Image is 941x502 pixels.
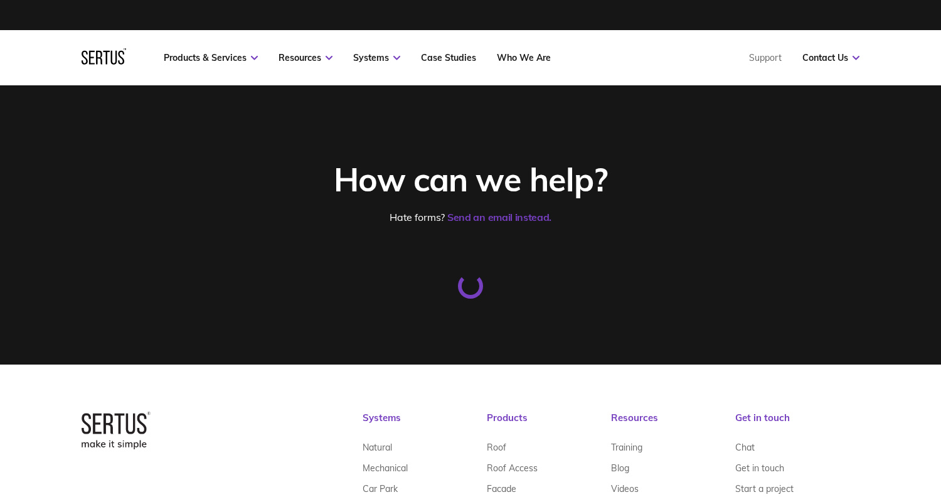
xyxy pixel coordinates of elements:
a: Contact Us [802,52,859,63]
a: Facade [487,478,516,499]
a: Roof [487,437,506,457]
a: Get in touch [735,457,784,478]
a: Blog [611,457,629,478]
a: Send an email instead. [447,211,551,223]
a: Roof Access [487,457,538,478]
a: Chat [735,437,755,457]
div: Systems [363,412,487,437]
img: logo-box-2bec1e6d7ed5feb70a4f09a85fa1bbdd.png [82,412,151,449]
div: Resources [611,412,735,437]
a: Resources [279,52,332,63]
div: Products [487,412,611,437]
a: Videos [611,478,639,499]
div: Hate forms? [190,211,752,223]
a: Systems [353,52,400,63]
a: Mechanical [363,457,408,478]
a: Natural [363,437,392,457]
a: Car Park [363,478,398,499]
a: Training [611,437,642,457]
div: Get in touch [735,412,859,437]
a: Case Studies [421,52,476,63]
a: Start a project [735,478,794,499]
div: How can we help? [190,159,752,200]
a: Who We Are [497,52,551,63]
a: Support [749,52,782,63]
a: Products & Services [164,52,258,63]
